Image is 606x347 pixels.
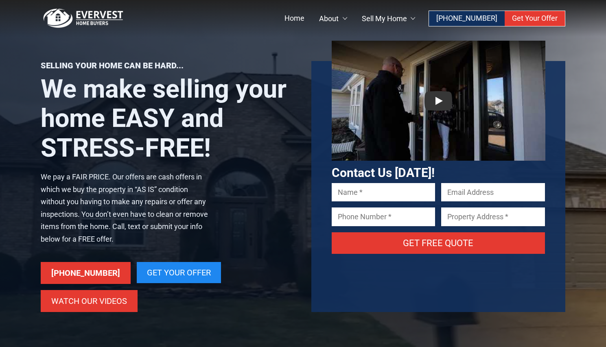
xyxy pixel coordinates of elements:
[505,11,565,26] a: Get Your Offer
[41,262,131,284] a: [PHONE_NUMBER]
[429,11,505,26] a: [PHONE_NUMBER]
[354,11,423,26] a: Sell My Home
[441,207,545,226] input: Property Address *
[41,8,126,28] img: logo.png
[312,11,354,26] a: About
[41,61,295,70] p: Selling your home can be hard...
[41,171,210,246] p: We pay a FAIR PRICE. Our offers are cash offers in which we buy the property in “AS IS” condition...
[332,183,435,201] input: Name *
[332,232,545,254] input: Get Free Quote
[441,183,545,201] input: Email Address
[41,290,138,312] a: Watch Our Videos
[332,183,545,264] form: Contact form
[137,262,221,283] a: Get Your Offer
[332,166,545,180] h3: Contact Us [DATE]!
[51,268,120,278] span: [PHONE_NUMBER]
[332,207,435,226] input: Phone Number *
[41,74,295,163] h1: We make selling your home EASY and STRESS-FREE!
[277,11,312,26] a: Home
[436,14,497,22] span: [PHONE_NUMBER]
